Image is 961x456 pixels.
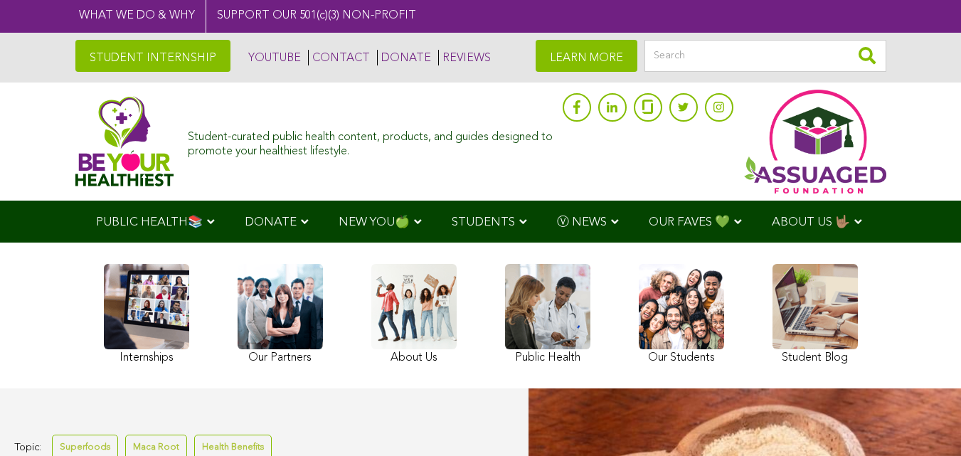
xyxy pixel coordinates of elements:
[188,124,555,158] div: Student-curated public health content, products, and guides designed to promote your healthiest l...
[452,216,515,228] span: STUDENTS
[339,216,410,228] span: NEW YOU🍏
[744,90,886,193] img: Assuaged App
[649,216,730,228] span: OUR FAVES 💚
[890,388,961,456] iframe: Chat Widget
[75,40,230,72] a: STUDENT INTERNSHIP
[644,40,886,72] input: Search
[536,40,637,72] a: LEARN MORE
[96,216,203,228] span: PUBLIC HEALTH📚
[308,50,370,65] a: CONTACT
[245,50,301,65] a: YOUTUBE
[642,100,652,114] img: glassdoor
[557,216,607,228] span: Ⓥ NEWS
[245,216,297,228] span: DONATE
[75,96,174,186] img: Assuaged
[75,201,886,243] div: Navigation Menu
[377,50,431,65] a: DONATE
[772,216,850,228] span: ABOUT US 🤟🏽
[438,50,491,65] a: REVIEWS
